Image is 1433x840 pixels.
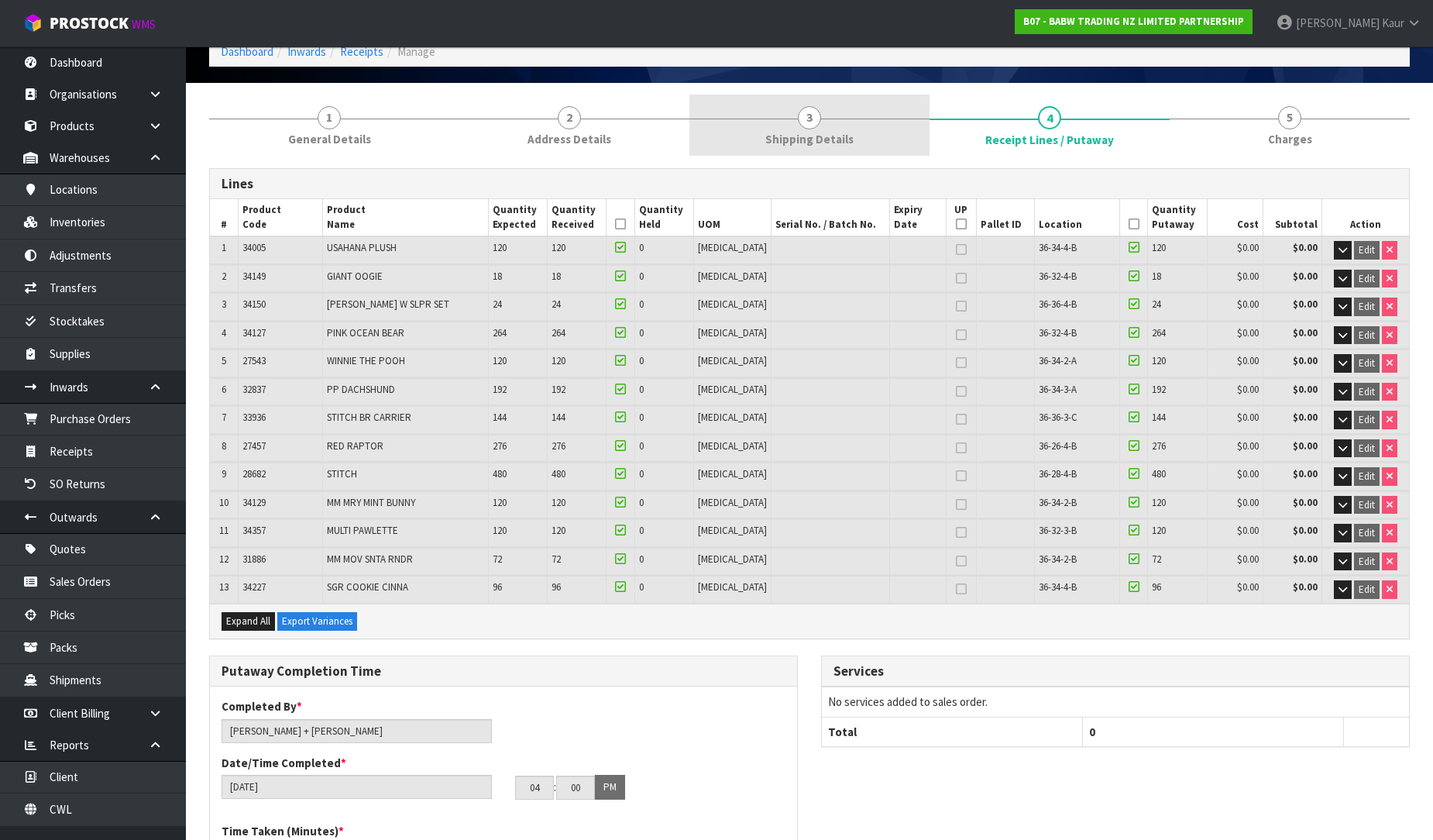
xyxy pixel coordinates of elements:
[1237,383,1259,396] span: $0.00
[634,199,693,236] th: Quantity Held
[222,177,1397,191] h3: Lines
[1237,298,1259,311] span: $0.00
[493,326,507,339] span: 264
[1293,496,1318,509] strong: $0.00
[327,383,395,396] span: PP DACHSHUND
[132,17,156,32] small: WMS
[1237,326,1259,339] span: $0.00
[327,326,404,339] span: PINK OCEAN BEAR
[1293,326,1318,339] strong: $0.00
[288,131,371,147] span: General Details
[1293,383,1318,396] strong: $0.00
[1293,354,1318,367] strong: $0.00
[552,270,561,283] span: 18
[1152,580,1161,594] span: 96
[1293,439,1318,453] strong: $0.00
[287,44,326,59] a: Inwards
[222,270,226,283] span: 2
[947,199,976,236] th: UP
[219,580,229,594] span: 13
[1237,467,1259,480] span: $0.00
[1354,467,1380,486] button: Edit
[552,439,565,453] span: 276
[1039,383,1077,396] span: 36-34-3-A
[833,664,1397,679] h3: Services
[219,524,229,537] span: 11
[1237,580,1259,594] span: $0.00
[221,44,273,59] a: Dashboard
[639,580,644,594] span: 0
[222,298,226,311] span: 3
[493,354,507,367] span: 120
[1359,356,1375,370] span: Edit
[552,241,565,254] span: 120
[1152,354,1166,367] span: 120
[1293,524,1318,537] strong: $0.00
[698,439,767,453] span: [MEDICAL_DATA]
[639,241,644,254] span: 0
[771,199,889,236] th: Serial No. / Batch No.
[493,241,507,254] span: 120
[558,106,581,129] span: 2
[222,467,226,480] span: 9
[493,467,507,480] span: 480
[1354,383,1380,401] button: Edit
[1321,199,1409,236] th: Action
[1152,439,1166,453] span: 276
[1354,298,1380,316] button: Edit
[327,553,413,566] span: MM MOV SNTA RNDR
[698,580,767,594] span: [MEDICAL_DATA]
[1237,553,1259,566] span: $0.00
[1035,199,1119,236] th: Location
[1237,270,1259,283] span: $0.00
[698,553,767,566] span: [MEDICAL_DATA]
[1293,580,1318,594] strong: $0.00
[242,298,266,311] span: 34150
[1359,526,1375,539] span: Edit
[327,439,383,453] span: RED RAPTOR
[493,439,507,453] span: 276
[340,44,383,59] a: Receipts
[1152,270,1161,283] span: 18
[698,326,767,339] span: [MEDICAL_DATA]
[1359,583,1375,596] span: Edit
[222,755,346,771] label: Date/Time Completed
[698,467,767,480] span: [MEDICAL_DATA]
[327,524,398,537] span: MULTI PAWLETTE
[1354,241,1380,260] button: Edit
[1293,241,1318,254] strong: $0.00
[1359,442,1375,455] span: Edit
[327,580,408,594] span: SGR COOKIE CINNA
[277,612,357,631] button: Export Variances
[822,687,1409,717] td: No services added to sales order.
[1382,15,1404,30] span: Kaur
[242,467,266,480] span: 28682
[222,326,226,339] span: 4
[493,580,502,594] span: 96
[327,354,405,367] span: WINNIE THE POOH
[1039,524,1077,537] span: 36-32-3-B
[515,776,554,800] input: HH
[493,270,502,283] span: 18
[238,199,322,236] th: Product Code
[222,439,226,453] span: 8
[222,241,226,254] span: 1
[1152,298,1161,311] span: 24
[1293,467,1318,480] strong: $0.00
[552,411,565,424] span: 144
[242,439,266,453] span: 27457
[242,524,266,537] span: 34357
[327,467,357,480] span: STITCH
[1152,524,1166,537] span: 120
[1293,270,1318,283] strong: $0.00
[639,270,644,283] span: 0
[1038,106,1061,129] span: 4
[547,199,606,236] th: Quantity Received
[639,298,644,311] span: 0
[242,580,266,594] span: 34227
[1039,439,1077,453] span: 36-26-4-B
[639,467,644,480] span: 0
[1237,496,1259,509] span: $0.00
[322,199,488,236] th: Product Name
[1152,383,1166,396] span: 192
